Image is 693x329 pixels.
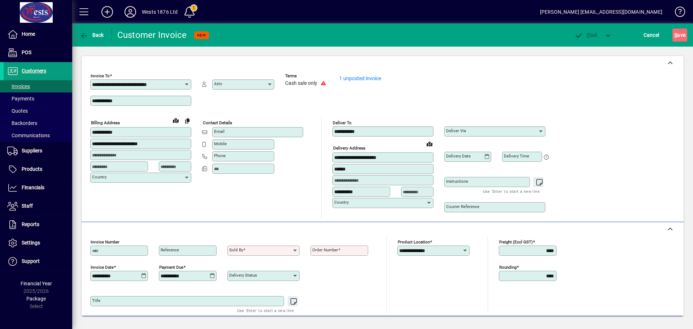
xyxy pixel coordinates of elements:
span: Backorders [7,120,37,126]
a: Home [4,25,72,43]
span: Suppliers [22,148,42,153]
a: Knowledge Base [670,1,684,25]
mat-label: Phone [214,153,226,158]
span: Support [22,258,40,264]
button: Copy to Delivery address [182,115,193,126]
a: Products [4,160,72,178]
button: Post [571,29,601,42]
button: Cancel [642,29,661,42]
span: Payments [7,96,34,101]
span: Financial Year [21,281,52,286]
span: P [587,32,590,38]
span: Reports [22,221,39,227]
mat-label: Country [92,174,106,179]
mat-label: Deliver via [446,128,466,133]
mat-label: Email [214,129,225,134]
mat-label: Freight (excl GST) [499,239,533,244]
div: Customer Invoice [117,29,187,41]
a: View on map [170,114,182,126]
mat-label: Rounding [499,265,517,270]
mat-label: Courier Reference [446,204,479,209]
a: Settings [4,234,72,252]
a: Reports [4,216,72,234]
button: Profile [119,5,142,18]
span: Home [22,31,35,37]
mat-label: Attn [214,81,222,86]
a: 1 unposted invoice [339,75,381,81]
button: Add [96,5,119,18]
mat-label: Delivery status [229,273,257,278]
mat-label: Sold by [229,247,243,252]
span: Financials [22,185,44,190]
span: ave [674,29,685,41]
span: Cash sale only [285,81,317,86]
a: Quotes [4,105,72,117]
div: Wests 1876 Ltd [142,6,178,18]
app-page-header-button: Back [72,29,112,42]
span: Back [80,32,104,38]
span: Invoices [7,83,30,89]
mat-label: Payment due [159,265,183,270]
mat-label: Instructions [446,179,468,184]
a: Backorders [4,117,72,129]
mat-hint: Use 'Enter' to start a new line [483,187,540,195]
a: Staff [4,197,72,215]
span: Customers [22,68,46,74]
a: POS [4,44,72,62]
mat-label: Invoice date [91,265,114,270]
mat-label: Delivery date [446,153,471,159]
a: View on map [424,138,435,150]
a: Communications [4,129,72,142]
mat-label: Delivery time [504,153,529,159]
mat-label: Title [92,298,100,303]
mat-label: Deliver To [333,120,352,125]
span: Products [22,166,42,172]
span: Staff [22,203,33,209]
span: Package [26,296,46,302]
mat-label: Country [334,200,349,205]
span: Quotes [7,108,28,114]
a: Invoices [4,80,72,92]
button: Save [672,29,687,42]
a: Financials [4,179,72,197]
span: Communications [7,133,50,138]
mat-label: Order number [312,247,338,252]
div: [PERSON_NAME] [EMAIL_ADDRESS][DOMAIN_NAME] [540,6,662,18]
mat-label: Invoice number [91,239,119,244]
span: S [674,32,677,38]
mat-label: Reference [161,247,179,252]
span: NEW [197,33,206,38]
mat-hint: Use 'Enter' to start a new line [237,306,294,315]
span: POS [22,49,31,55]
a: Suppliers [4,142,72,160]
span: Settings [22,240,40,246]
span: Terms [285,74,328,78]
mat-label: Invoice To [91,73,110,78]
mat-label: Mobile [214,141,227,146]
button: Back [78,29,106,42]
span: Cancel [644,29,659,41]
span: ost [574,32,598,38]
a: Payments [4,92,72,105]
mat-label: Product location [398,239,430,244]
a: Support [4,252,72,270]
